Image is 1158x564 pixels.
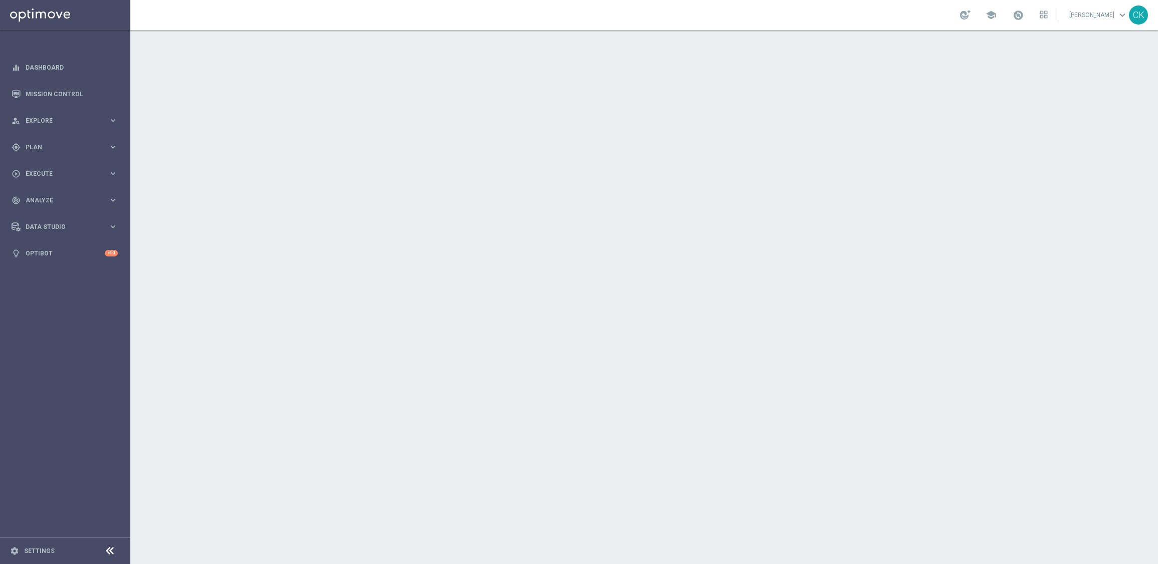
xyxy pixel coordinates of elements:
[108,222,118,231] i: keyboard_arrow_right
[11,117,118,125] button: person_search Explore keyboard_arrow_right
[12,54,118,81] div: Dashboard
[24,548,55,554] a: Settings
[1129,6,1148,25] div: CK
[12,81,118,107] div: Mission Control
[12,116,21,125] i: person_search
[11,170,118,178] button: play_circle_outline Execute keyboard_arrow_right
[12,240,118,266] div: Optibot
[108,195,118,205] i: keyboard_arrow_right
[12,169,108,178] div: Execute
[11,223,118,231] button: Data Studio keyboard_arrow_right
[26,81,118,107] a: Mission Control
[108,169,118,178] i: keyboard_arrow_right
[26,144,108,150] span: Plan
[11,196,118,204] button: track_changes Analyze keyboard_arrow_right
[108,142,118,152] i: keyboard_arrow_right
[10,546,19,555] i: settings
[26,224,108,230] span: Data Studio
[12,196,21,205] i: track_changes
[26,118,108,124] span: Explore
[12,196,108,205] div: Analyze
[11,143,118,151] button: gps_fixed Plan keyboard_arrow_right
[12,63,21,72] i: equalizer
[26,54,118,81] a: Dashboard
[11,64,118,72] button: equalizer Dashboard
[12,143,21,152] i: gps_fixed
[11,90,118,98] button: Mission Control
[108,116,118,125] i: keyboard_arrow_right
[12,169,21,178] i: play_circle_outline
[11,249,118,257] button: lightbulb Optibot +10
[12,143,108,152] div: Plan
[26,197,108,203] span: Analyze
[105,250,118,256] div: +10
[12,249,21,258] i: lightbulb
[1117,10,1128,21] span: keyboard_arrow_down
[26,240,105,266] a: Optibot
[12,116,108,125] div: Explore
[986,10,997,21] span: school
[26,171,108,177] span: Execute
[1068,8,1129,23] a: [PERSON_NAME]keyboard_arrow_down
[12,222,108,231] div: Data Studio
